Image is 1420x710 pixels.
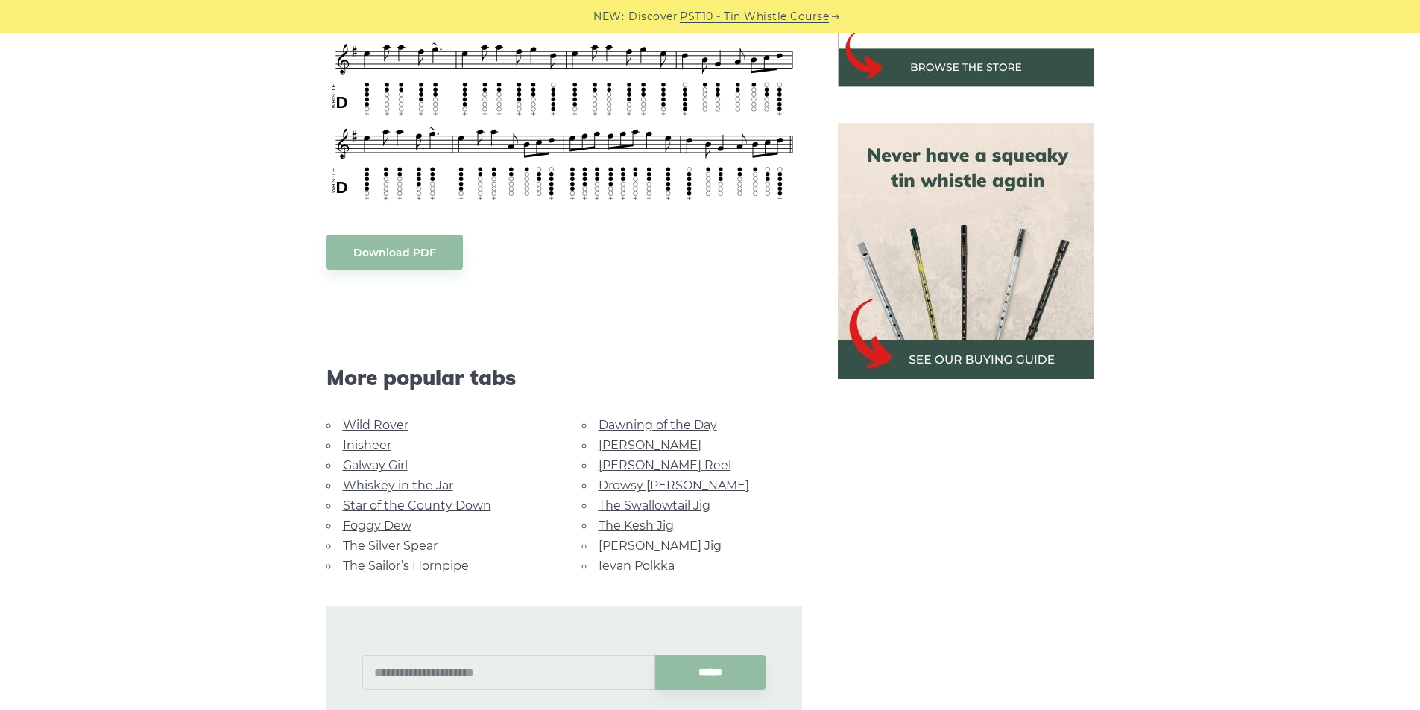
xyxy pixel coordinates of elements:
[599,498,710,513] a: The Swallowtail Jig
[326,365,802,390] span: More popular tabs
[680,8,829,25] a: PST10 - Tin Whistle Course
[326,235,463,270] a: Download PDF
[599,438,701,452] a: [PERSON_NAME]
[343,418,408,432] a: Wild Rover
[628,8,678,25] span: Discover
[838,123,1094,379] img: tin whistle buying guide
[343,559,469,573] a: The Sailor’s Hornpipe
[599,519,674,533] a: The Kesh Jig
[343,438,391,452] a: Inisheer
[343,458,408,472] a: Galway Girl
[343,539,438,553] a: The Silver Spear
[599,539,722,553] a: [PERSON_NAME] Jig
[599,559,675,573] a: Ievan Polkka
[343,498,491,513] a: Star of the County Down
[599,478,749,492] a: Drowsy [PERSON_NAME]
[343,519,411,533] a: Foggy Dew
[343,478,453,492] a: Whiskey in the Jar
[593,8,624,25] span: NEW:
[599,418,717,432] a: Dawning of the Day
[599,458,731,472] a: [PERSON_NAME] Reel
